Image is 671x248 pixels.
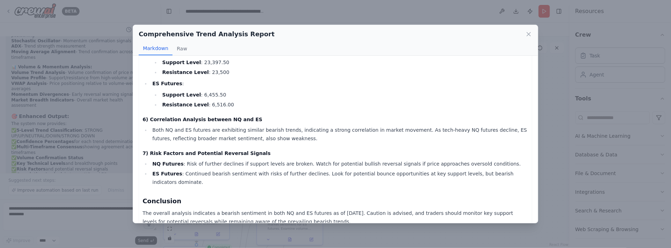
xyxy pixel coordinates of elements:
li: Both NQ and ES futures are exhibiting similar bearish trends, indicating a strong correlation in ... [150,126,528,143]
strong: Resistance Level [162,69,209,75]
h2: Comprehensive Trend Analysis Report [139,29,275,39]
li: : 6,516.00 [160,100,528,109]
li: : 23,500 [160,68,528,76]
li: : 6,455.50 [160,91,528,99]
li: : [150,79,528,109]
button: Raw [173,42,191,55]
li: : Risk of further declines if support levels are broken. Watch for potential bullish reversal sig... [150,160,528,168]
strong: NQ Futures [152,161,184,167]
strong: Support Level [162,92,201,98]
li: : 23,397.50 [160,58,528,67]
button: Markdown [139,42,173,55]
p: The overall analysis indicates a bearish sentiment in both NQ and ES futures as of [DATE]. Cautio... [143,209,528,226]
strong: Resistance Level [162,102,209,107]
strong: ES Futures [152,171,182,176]
h3: Conclusion [143,196,528,206]
strong: ES Futures [152,81,182,86]
strong: Support Level [162,60,201,65]
li: : [150,47,528,76]
h4: 7) Risk Factors and Potential Reversal Signals [143,150,528,157]
li: : Continued bearish sentiment with risks of further declines. Look for potential bounce opportuni... [150,169,528,186]
h4: 6) Correlation Analysis between NQ and ES [143,116,528,123]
